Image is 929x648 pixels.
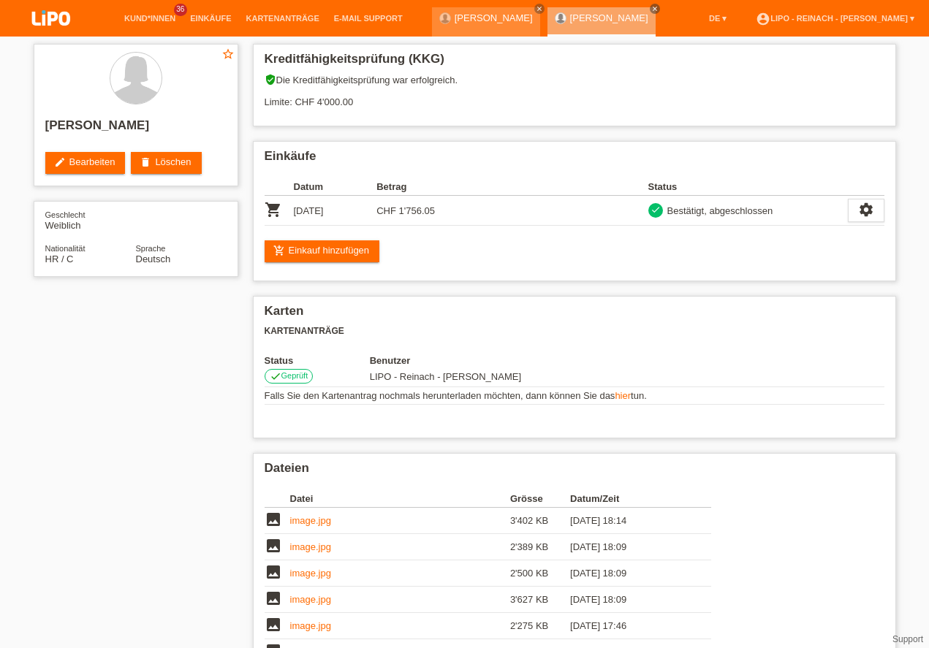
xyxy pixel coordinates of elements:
[54,156,66,168] i: edit
[370,355,618,366] th: Benutzer
[570,613,690,639] td: [DATE] 17:46
[239,14,327,23] a: Kartenanträge
[265,616,282,633] i: image
[376,196,460,226] td: CHF 1'756.05
[265,52,884,74] h2: Kreditfähigkeitsprüfung (KKG)
[221,47,235,61] i: star_border
[615,390,631,401] a: hier
[183,14,238,23] a: Einkäufe
[290,620,331,631] a: image.jpg
[45,244,86,253] span: Nationalität
[570,490,690,508] th: Datum/Zeit
[651,205,661,215] i: check
[510,490,570,508] th: Grösse
[136,244,166,253] span: Sprache
[273,245,285,256] i: add_shopping_cart
[221,47,235,63] a: star_border
[294,178,377,196] th: Datum
[294,196,377,226] td: [DATE]
[45,209,136,231] div: Weiblich
[570,12,648,23] a: [PERSON_NAME]
[136,254,171,264] span: Deutsch
[534,4,545,14] a: close
[651,5,659,12] i: close
[756,12,770,26] i: account_circle
[281,371,308,380] span: Geprüft
[376,178,460,196] th: Betrag
[510,560,570,587] td: 2'500 KB
[290,568,331,579] a: image.jpg
[570,560,690,587] td: [DATE] 18:09
[265,461,884,483] h2: Dateien
[131,152,201,174] a: deleteLöschen
[15,30,88,41] a: LIPO pay
[648,178,848,196] th: Status
[265,537,282,554] i: image
[455,12,533,23] a: [PERSON_NAME]
[702,14,734,23] a: DE ▾
[570,587,690,613] td: [DATE] 18:09
[290,515,331,526] a: image.jpg
[570,508,690,534] td: [DATE] 18:14
[510,587,570,613] td: 3'627 KB
[663,203,773,218] div: Bestätigt, abgeschlossen
[650,4,660,14] a: close
[265,74,884,118] div: Die Kreditfähigkeitsprüfung war erfolgreich. Limite: CHF 4'000.00
[570,534,690,560] td: [DATE] 18:09
[265,326,884,337] h3: Kartenanträge
[265,563,282,581] i: image
[265,74,276,85] i: verified_user
[265,201,282,218] i: POSP00027725
[45,152,126,174] a: editBearbeiten
[45,118,227,140] h2: [PERSON_NAME]
[174,4,187,16] span: 36
[510,534,570,560] td: 2'389 KB
[45,254,74,264] span: Kroatien / C / 15.07.1988
[370,371,521,382] span: 18.09.2025
[510,613,570,639] td: 2'275 KB
[265,240,380,262] a: add_shopping_cartEinkauf hinzufügen
[892,634,923,644] a: Support
[858,202,874,218] i: settings
[265,304,884,326] h2: Karten
[290,541,331,552] a: image.jpg
[265,387,884,405] td: Falls Sie den Kartenantrag nochmals herunterladen möchten, dann können Sie das tun.
[265,149,884,171] h2: Einkäufe
[536,5,543,12] i: close
[270,370,281,382] i: check
[290,594,331,605] a: image.jpg
[290,490,510,508] th: Datei
[117,14,183,23] a: Kund*innen
[140,156,151,168] i: delete
[265,355,370,366] th: Status
[265,511,282,528] i: image
[265,590,282,607] i: image
[748,14,922,23] a: account_circleLIPO - Reinach - [PERSON_NAME] ▾
[45,210,86,219] span: Geschlecht
[327,14,410,23] a: E-Mail Support
[510,508,570,534] td: 3'402 KB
